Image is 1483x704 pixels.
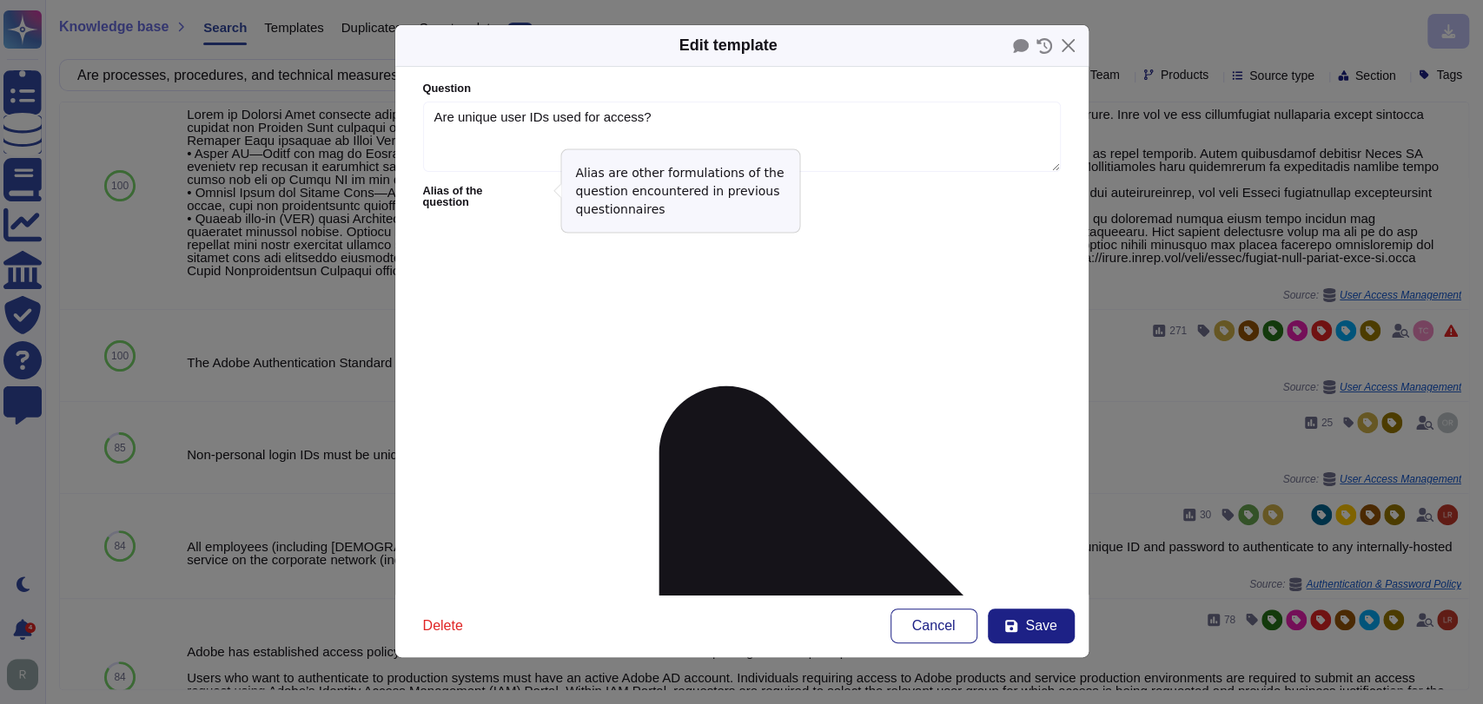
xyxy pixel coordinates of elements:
[423,83,1061,95] label: Question
[1025,619,1056,633] span: Save
[561,150,799,233] div: Alias are other formulations of the question encountered in previous questionnaires
[423,619,463,633] span: Delete
[679,34,777,57] div: Edit template
[1055,32,1082,59] button: Close
[423,102,1061,173] textarea: Are unique user IDs used for access?
[912,619,956,633] span: Cancel
[988,609,1075,643] button: Save
[890,609,977,643] button: Cancel
[409,609,477,643] button: Delete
